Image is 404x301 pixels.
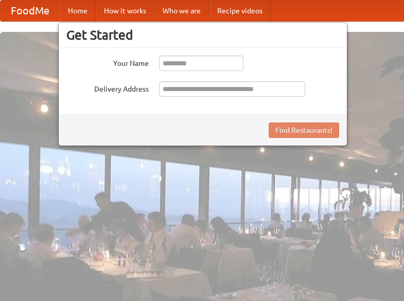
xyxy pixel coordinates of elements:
[154,1,209,21] a: Who we are
[209,1,271,21] a: Recipe videos
[269,122,339,138] button: Find Restaurants!
[1,1,60,21] a: FoodMe
[66,81,149,94] label: Delivery Address
[60,1,96,21] a: Home
[66,27,339,43] h3: Get Started
[66,56,149,68] label: Your Name
[96,1,154,21] a: How it works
